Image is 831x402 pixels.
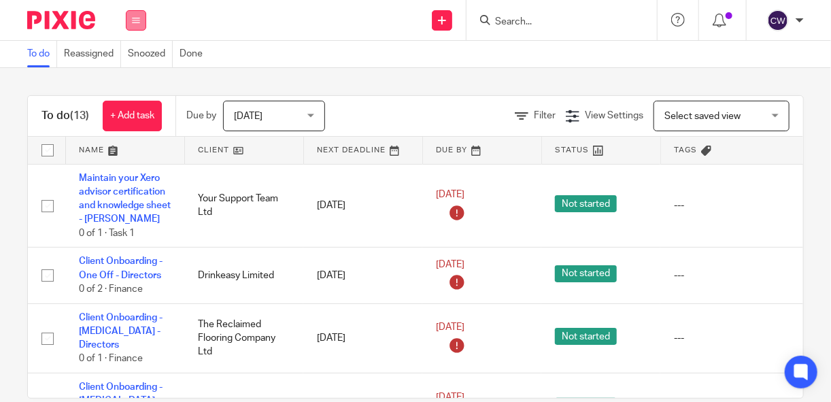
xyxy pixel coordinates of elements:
[79,354,143,364] span: 0 of 1 · Finance
[79,229,135,238] span: 0 of 1 · Task 1
[494,16,616,29] input: Search
[27,11,95,29] img: Pixie
[184,248,303,303] td: Drinkeasy Limited
[184,164,303,248] td: Your Support Team Ltd
[234,112,262,121] span: [DATE]
[27,41,57,67] a: To do
[303,248,422,303] td: [DATE]
[79,313,163,350] a: Client Onboarding - [MEDICAL_DATA] - Directors
[184,303,303,373] td: The Reclaimed Flooring Company Ltd
[436,190,464,199] span: [DATE]
[128,41,173,67] a: Snoozed
[555,328,617,345] span: Not started
[303,164,422,248] td: [DATE]
[555,265,617,282] span: Not started
[303,303,422,373] td: [DATE]
[41,109,89,123] h1: To do
[436,322,464,332] span: [DATE]
[103,101,162,131] a: + Add task
[436,260,464,269] span: [DATE]
[79,173,171,224] a: Maintain your Xero advisor certification and knowledge sheet - [PERSON_NAME]
[186,109,216,122] p: Due by
[79,284,143,294] span: 0 of 2 · Finance
[64,41,121,67] a: Reassigned
[555,195,617,212] span: Not started
[767,10,789,31] img: svg%3E
[79,256,163,280] a: Client Onboarding - One Off - Directors
[585,111,643,120] span: View Settings
[70,110,89,121] span: (13)
[180,41,209,67] a: Done
[664,112,741,121] span: Select saved view
[534,111,556,120] span: Filter
[675,146,698,154] span: Tags
[436,392,464,402] span: [DATE]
